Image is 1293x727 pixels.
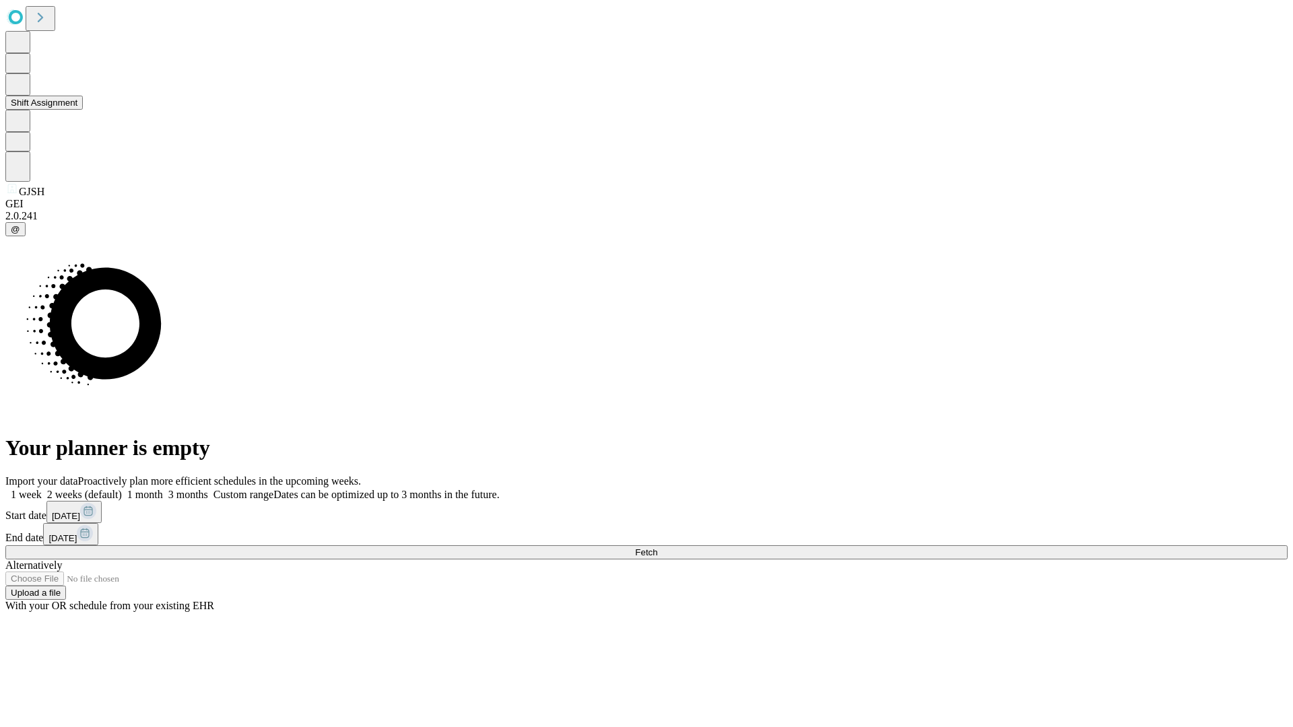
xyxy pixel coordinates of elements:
[273,489,499,500] span: Dates can be optimized up to 3 months in the future.
[46,501,102,523] button: [DATE]
[5,475,78,487] span: Import your data
[48,533,77,543] span: [DATE]
[11,489,42,500] span: 1 week
[5,545,1288,559] button: Fetch
[47,489,122,500] span: 2 weeks (default)
[127,489,163,500] span: 1 month
[5,600,214,611] span: With your OR schedule from your existing EHR
[5,96,83,110] button: Shift Assignment
[5,210,1288,222] div: 2.0.241
[5,501,1288,523] div: Start date
[635,547,657,557] span: Fetch
[5,222,26,236] button: @
[43,523,98,545] button: [DATE]
[78,475,361,487] span: Proactively plan more efficient schedules in the upcoming weeks.
[52,511,80,521] span: [DATE]
[5,523,1288,545] div: End date
[5,586,66,600] button: Upload a file
[5,436,1288,460] h1: Your planner is empty
[168,489,208,500] span: 3 months
[11,224,20,234] span: @
[213,489,273,500] span: Custom range
[19,186,44,197] span: GJSH
[5,559,62,571] span: Alternatively
[5,198,1288,210] div: GEI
